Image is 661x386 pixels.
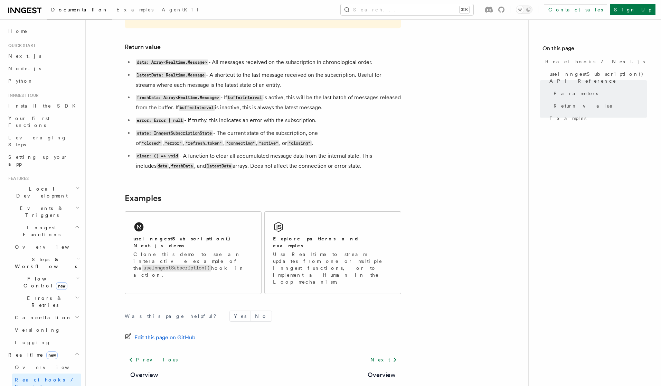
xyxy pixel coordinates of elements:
li: - If is active, this will be the last batch of messages released from the buffer. If is inactive,... [134,93,401,113]
li: - The current state of the subscription, one of , , , , , or . [134,128,401,148]
code: "active" [257,140,279,146]
p: Clone this demo to see an interactive example of the hook in action. [133,251,253,278]
span: Versioning [15,327,60,333]
span: Inngest Functions [6,224,75,238]
a: Next [366,353,401,366]
button: No [251,311,272,321]
code: state: InngestSubscriptionState [136,130,213,136]
span: Setting up your app [8,154,68,167]
span: Edit this page on GitHub [134,333,196,342]
a: Overview [12,361,81,374]
button: Flow Controlnew [12,273,81,292]
button: Toggle dark mode [516,6,532,14]
span: Steps & Workflows [12,256,77,270]
span: Events & Triggers [6,205,75,219]
code: "connecting" [225,140,256,146]
span: Python [8,78,34,84]
code: freshData [170,163,194,169]
li: - A function to clear all accumulated message data from the internal state. This includes , , and... [134,151,401,171]
li: - All messages received on the subscription in chronological order. [134,57,401,67]
a: Overview [368,370,396,380]
code: "refresh_token" [185,140,223,146]
span: Your first Functions [8,116,49,128]
span: Home [8,28,28,35]
button: Local Development [6,183,81,202]
a: Contact sales [544,4,607,15]
a: Logging [12,336,81,349]
a: Leveraging Steps [6,131,81,151]
span: Leveraging Steps [8,135,67,147]
p: Use Realtime to stream updates from one or multiple Inngest functions, or to implement a Human-in... [273,251,393,285]
a: Overview [12,241,81,253]
li: - If truthy, this indicates an error with the subscription. [134,116,401,126]
button: Errors & Retries [12,292,81,311]
a: Install the SDK [6,100,81,112]
a: Edit this page on GitHub [125,333,196,342]
a: Return value [551,100,647,112]
a: Sign Up [610,4,655,15]
code: data [157,163,169,169]
a: Home [6,25,81,37]
span: Local Development [6,185,75,199]
span: Overview [15,244,86,250]
span: new [46,351,58,359]
a: AgentKit [158,2,202,19]
button: Cancellation [12,311,81,324]
button: Inngest Functions [6,221,81,241]
span: Realtime [6,351,58,358]
a: React hooks / Next.js [542,55,647,68]
span: Install the SDK [8,103,80,109]
span: Features [6,176,29,181]
code: useInngestSubscription() [142,265,211,271]
span: Examples [116,7,153,12]
span: React hooks / Next.js [545,58,645,65]
a: useInngestSubscription() Next.js demoClone this demo to see an interactive example of theuseInnge... [125,211,262,294]
a: Return value [125,42,161,52]
a: Examples [112,2,158,19]
a: Examples [125,193,161,203]
h2: Explore patterns and examples [273,235,393,249]
span: Return value [554,102,613,109]
button: Search...⌘K [341,4,473,15]
code: error: Error | null [136,118,184,123]
kbd: ⌘K [460,6,469,13]
button: Steps & Workflows [12,253,81,273]
span: Next.js [8,53,41,59]
code: data: Array<Realtime.Message> [136,59,208,65]
code: "closing" [287,140,311,146]
span: Documentation [51,7,108,12]
a: Explore patterns and examplesUse Realtime to stream updates from one or multiple Inngest function... [264,211,401,294]
a: Parameters [551,87,647,100]
h4: On this page [542,44,647,55]
a: Versioning [12,324,81,336]
a: Examples [547,112,647,125]
span: Examples [549,115,586,122]
span: new [56,282,67,290]
span: useInngestSubscription() API Reference [549,71,647,84]
span: Logging [15,340,51,345]
li: - A shortcut to the last message received on the subscription. Useful for streams where each mess... [134,70,401,90]
code: bufferInterval [179,105,215,111]
a: Overview [130,370,158,380]
span: Parameters [554,90,598,97]
a: useInngestSubscription() API Reference [547,68,647,87]
span: Inngest tour [6,93,39,98]
span: Errors & Retries [12,295,75,309]
span: Flow Control [12,275,76,289]
a: Documentation [47,2,112,19]
div: Inngest Functions [6,241,81,349]
button: Yes [230,311,251,321]
code: clear: () => void [136,153,179,159]
a: Your first Functions [6,112,81,131]
p: Was this page helpful? [125,313,221,320]
a: Node.js [6,62,81,75]
span: Quick start [6,43,36,48]
a: Next.js [6,50,81,62]
code: latestData: Realtime.Message [136,72,206,78]
h2: useInngestSubscription() Next.js demo [133,235,253,249]
code: "closed" [141,140,162,146]
a: Python [6,75,81,87]
a: Setting up your app [6,151,81,170]
span: Node.js [8,66,41,71]
button: Events & Triggers [6,202,81,221]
